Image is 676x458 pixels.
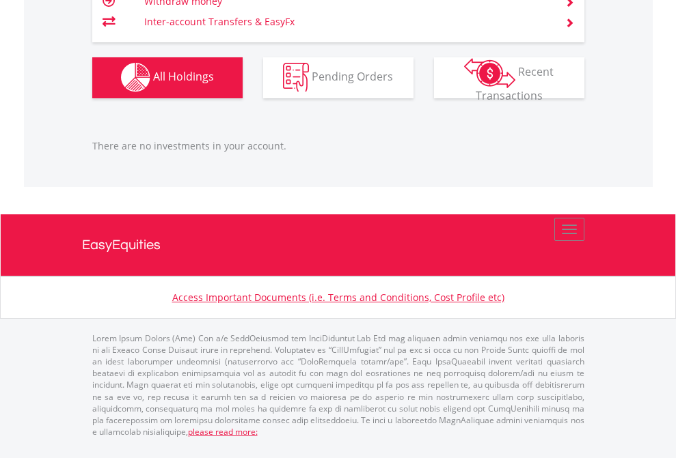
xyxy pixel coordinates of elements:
p: There are no investments in your account. [92,139,584,153]
a: EasyEquities [82,214,595,276]
a: please read more: [188,426,258,438]
img: transactions-zar-wht.png [464,58,515,88]
img: holdings-wht.png [121,63,150,92]
img: pending_instructions-wht.png [283,63,309,92]
span: Pending Orders [312,69,393,84]
button: Recent Transactions [434,57,584,98]
button: All Holdings [92,57,243,98]
p: Lorem Ipsum Dolors (Ame) Con a/e SeddOeiusmod tem InciDiduntut Lab Etd mag aliquaen admin veniamq... [92,332,584,438]
span: Recent Transactions [476,64,554,103]
td: Inter-account Transfers & EasyFx [144,12,548,32]
a: Access Important Documents (i.e. Terms and Conditions, Cost Profile etc) [172,291,504,304]
span: All Holdings [153,69,214,84]
button: Pending Orders [263,57,414,98]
